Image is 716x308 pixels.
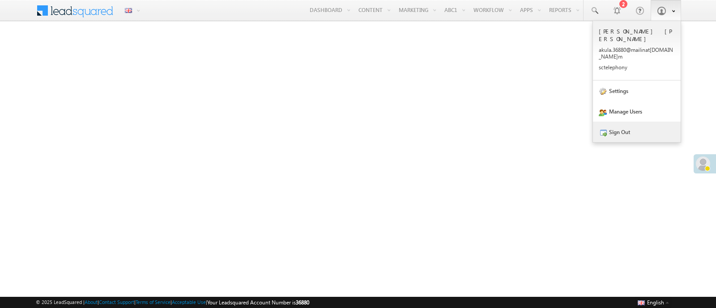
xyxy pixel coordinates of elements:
a: Terms of Service [136,299,170,305]
a: [PERSON_NAME] [PERSON_NAME] akula.36880@mailinat[DOMAIN_NAME]m sctelephony [593,21,681,80]
a: Manage Users [593,101,681,122]
span: © 2025 LeadSquared | | | | | [36,298,309,307]
span: Your Leadsquared Account Number is [207,299,309,306]
a: Settings [593,80,681,101]
p: akula .3688 0@mai linat [DOMAIN_NAME] m [599,46,675,60]
span: English [647,299,664,306]
a: Acceptable Use [172,299,206,305]
a: Sign Out [593,122,681,142]
a: Contact Support [99,299,134,305]
a: About [85,299,98,305]
span: 36880 [296,299,309,306]
button: English [635,297,671,308]
p: [PERSON_NAME] [PERSON_NAME] [599,27,675,42]
p: sctel ephon y [599,64,675,71]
